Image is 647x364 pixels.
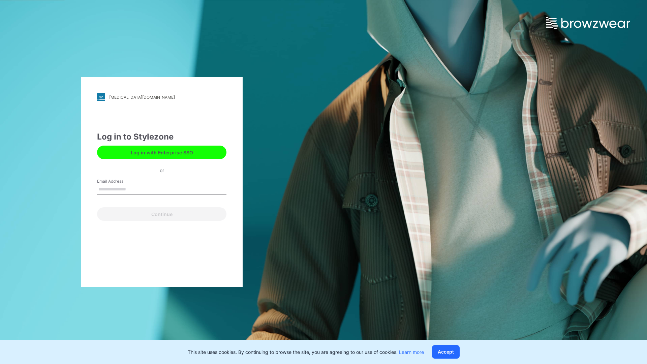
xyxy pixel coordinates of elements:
[188,348,424,356] p: This site uses cookies. By continuing to browse the site, you are agreeing to our use of cookies.
[109,95,175,100] div: [MEDICAL_DATA][DOMAIN_NAME]
[97,178,144,184] label: Email Address
[97,93,105,101] img: stylezone-logo.562084cfcfab977791bfbf7441f1a819.svg
[97,146,226,159] button: Log in with Enterprise SSO
[97,131,226,143] div: Log in to Stylezone
[432,345,460,359] button: Accept
[546,17,630,29] img: browzwear-logo.e42bd6dac1945053ebaf764b6aa21510.svg
[97,93,226,101] a: [MEDICAL_DATA][DOMAIN_NAME]
[399,349,424,355] a: Learn more
[154,166,170,174] div: or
